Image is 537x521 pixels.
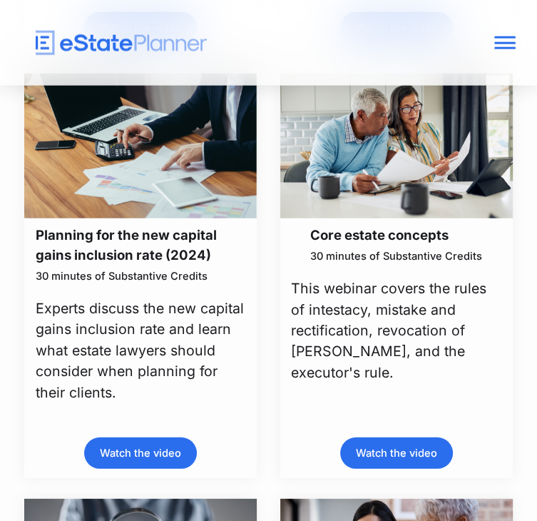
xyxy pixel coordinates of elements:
[291,278,501,383] p: This webinar covers the rules of intestacy, mistake and rectification, revocation of [PERSON_NAME...
[84,437,197,469] a: Watch the video
[36,269,246,284] p: 30 minutes of Substantive Credits
[310,226,482,246] h3: Core estate concepts
[36,298,246,403] p: Experts discuss the new capital gains inclusion rate and learn what estate lawyers should conside...
[21,31,416,56] a: home
[340,437,453,469] a: Watch the video
[24,74,257,423] a: Planning for the new capital gains inclusion rate (2024)30 minutes of Substantive CreditsExperts ...
[310,249,482,264] p: 30 minutes of Substantive Credits
[280,74,513,403] a: Core estate concepts30 minutes of Substantive CreditsThis webinar covers the rules of intestacy, ...
[36,226,246,265] h3: Planning for the new capital gains inclusion rate (2024)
